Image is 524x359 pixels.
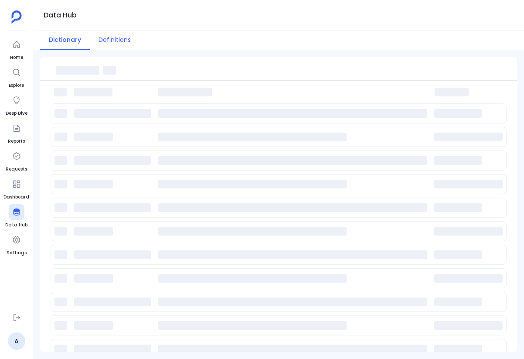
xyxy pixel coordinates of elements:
[11,10,22,24] img: petavue logo
[8,332,25,350] a: A
[90,31,140,50] button: Definitions
[3,176,29,201] a: Dashboard
[9,65,24,89] a: Explore
[6,110,27,117] span: Deep Dive
[5,222,27,229] span: Data Hub
[8,120,25,145] a: Reports
[5,204,27,229] a: Data Hub
[7,232,27,256] a: Settings
[6,166,27,173] span: Requests
[7,250,27,256] span: Settings
[40,31,90,50] button: Dictionary
[3,194,29,201] span: Dashboard
[6,92,27,117] a: Deep Dive
[6,148,27,173] a: Requests
[9,82,24,89] span: Explore
[8,138,25,145] span: Reports
[44,9,77,21] h1: Data Hub
[9,37,24,61] a: Home
[9,54,24,61] span: Home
